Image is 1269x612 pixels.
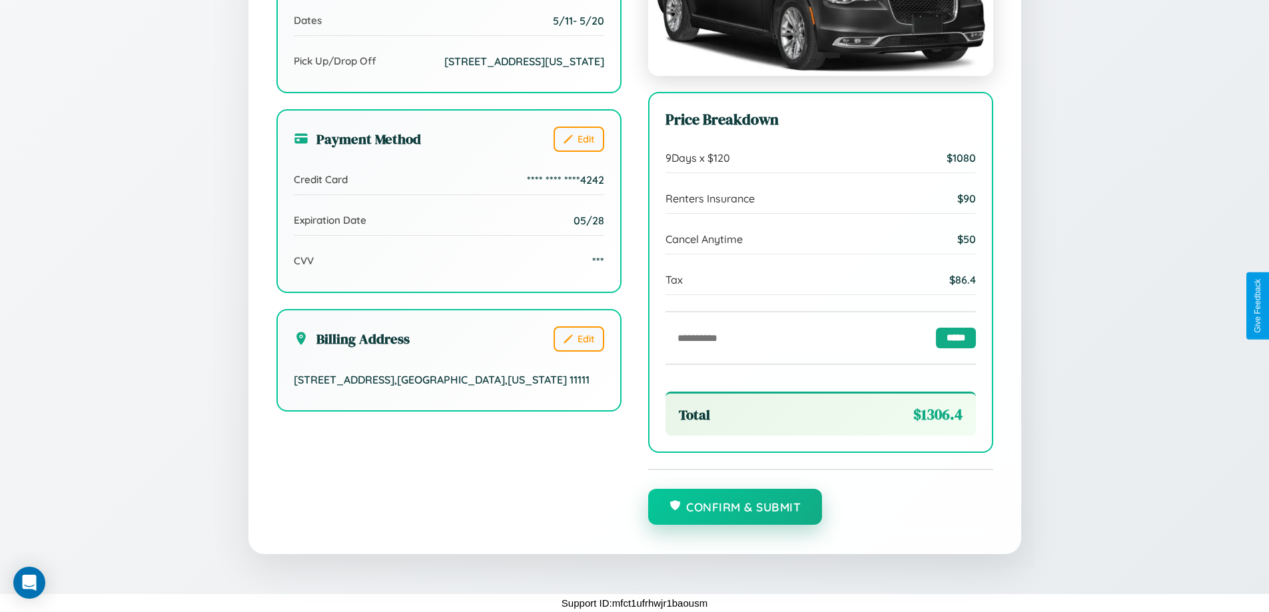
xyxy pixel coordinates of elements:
[294,55,376,67] span: Pick Up/Drop Off
[665,192,755,205] span: Renters Insurance
[665,273,683,286] span: Tax
[294,14,322,27] span: Dates
[444,55,604,68] span: [STREET_ADDRESS][US_STATE]
[574,214,604,227] span: 05/28
[294,214,366,226] span: Expiration Date
[665,232,743,246] span: Cancel Anytime
[665,151,730,164] span: 9 Days x $ 120
[294,129,421,149] h3: Payment Method
[554,127,604,152] button: Edit
[554,326,604,352] button: Edit
[665,109,976,130] h3: Price Breakdown
[294,373,590,386] span: [STREET_ADDRESS] , [GEOGRAPHIC_DATA] , [US_STATE] 11111
[947,151,976,164] span: $ 1080
[294,329,410,348] h3: Billing Address
[949,273,976,286] span: $ 86.4
[957,192,976,205] span: $ 90
[562,594,707,612] p: Support ID: mfct1ufrhwjr1baousm
[913,404,963,425] span: $ 1306.4
[957,232,976,246] span: $ 50
[553,14,604,27] span: 5 / 11 - 5 / 20
[1253,279,1262,333] div: Give Feedback
[13,567,45,599] div: Open Intercom Messenger
[294,173,348,186] span: Credit Card
[648,489,823,525] button: Confirm & Submit
[294,254,314,267] span: CVV
[679,405,710,424] span: Total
